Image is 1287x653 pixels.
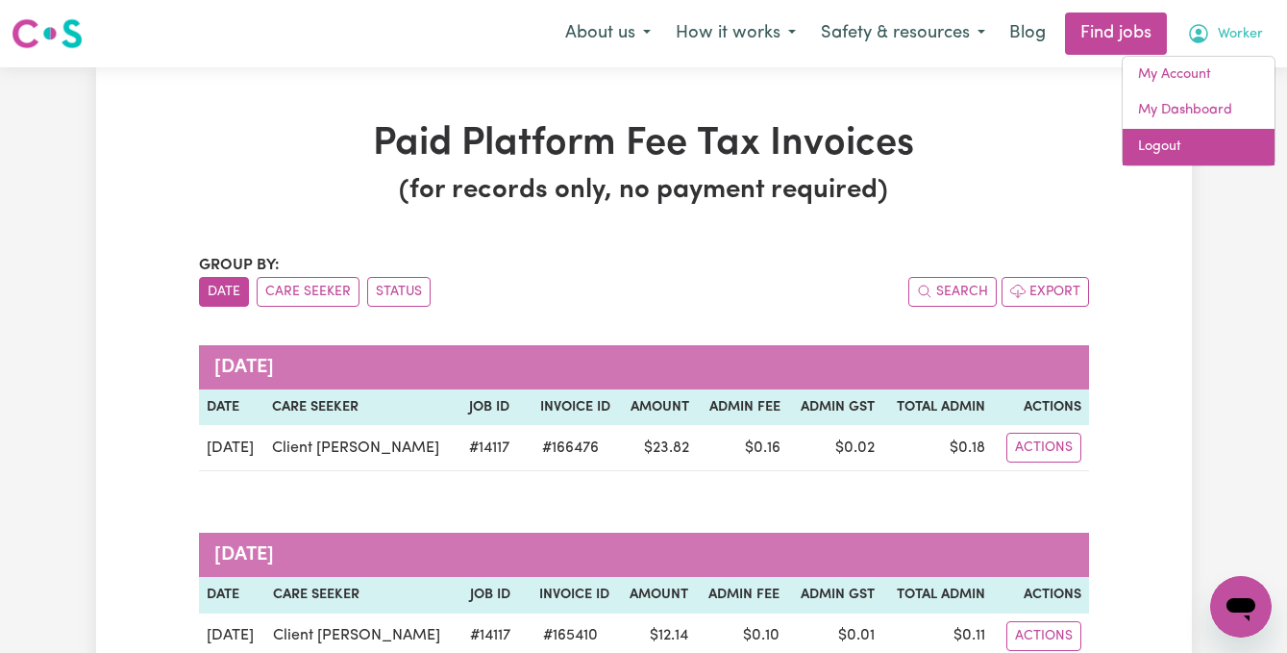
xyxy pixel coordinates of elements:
[199,258,280,273] span: Group by:
[517,389,618,426] th: Invoice ID
[808,13,998,54] button: Safety & resources
[1123,92,1275,129] a: My Dashboard
[696,577,788,614] th: Admin Fee
[1123,129,1275,165] a: Logout
[1175,13,1275,54] button: My Account
[518,577,617,614] th: Invoice ID
[264,425,458,471] td: Client [PERSON_NAME]
[199,533,1089,577] caption: [DATE]
[199,389,265,426] th: Date
[1218,24,1263,45] span: Worker
[532,624,609,647] span: # 165410
[1210,576,1272,638] iframe: Button to launch messaging window
[882,577,993,614] th: Total Admin
[697,425,788,471] td: $ 0.16
[882,389,992,426] th: Total Admin
[199,175,1089,208] h3: (for records only, no payment required)
[531,437,610,460] span: # 166476
[12,12,83,56] a: Careseekers logo
[199,577,265,614] th: Date
[199,425,265,471] td: [DATE]
[1123,57,1275,93] a: My Account
[367,277,431,307] button: sort invoices by paid status
[618,425,697,471] td: $ 23.82
[199,277,249,307] button: sort invoices by date
[458,425,517,471] td: # 14117
[1006,621,1081,651] button: Actions
[1006,433,1081,463] button: Actions
[1122,56,1275,166] div: My Account
[199,345,1089,389] caption: [DATE]
[882,425,992,471] td: $ 0.18
[787,577,882,614] th: Admin GST
[993,577,1089,614] th: Actions
[458,577,518,614] th: Job ID
[199,121,1089,167] h1: Paid Platform Fee Tax Invoices
[663,13,808,54] button: How it works
[697,389,788,426] th: Admin Fee
[1002,277,1089,307] button: Export
[998,13,1057,55] a: Blog
[617,577,696,614] th: Amount
[788,389,883,426] th: Admin GST
[12,16,83,51] img: Careseekers logo
[553,13,663,54] button: About us
[265,577,459,614] th: Care Seeker
[993,389,1089,426] th: Actions
[618,389,697,426] th: Amount
[908,277,997,307] button: Search
[458,389,517,426] th: Job ID
[788,425,883,471] td: $ 0.02
[257,277,359,307] button: sort invoices by care seeker
[1065,13,1167,55] a: Find jobs
[264,389,458,426] th: Care Seeker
